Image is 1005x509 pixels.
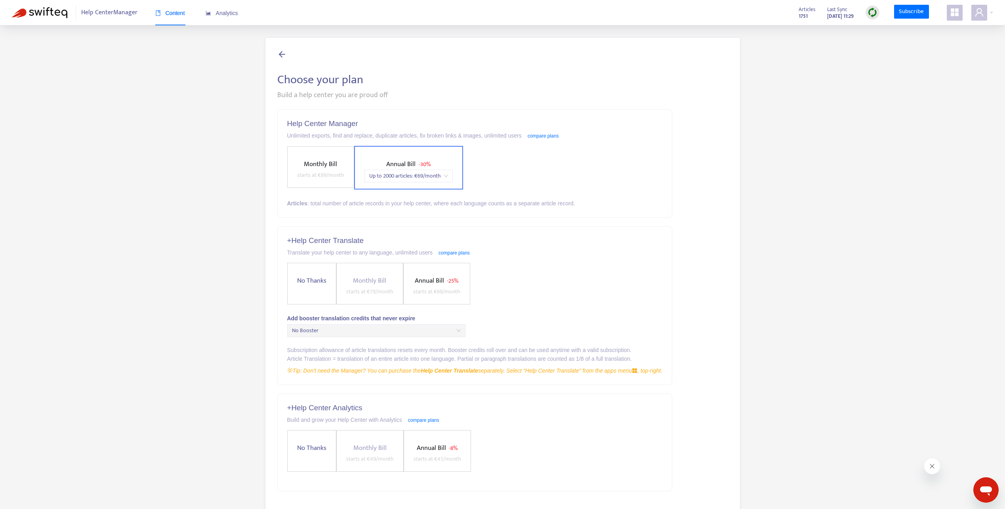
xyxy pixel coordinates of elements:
a: compare plans [408,417,439,423]
span: Monthly Bill [353,442,387,454]
span: area-chart [206,10,211,16]
span: user [974,8,984,17]
span: Annual Bill [417,442,446,454]
span: Annual Bill [415,275,444,286]
span: No Booster [292,325,461,337]
h2: Choose your plan [277,73,728,87]
iframe: Close message [924,458,940,474]
span: Annual Bill [386,159,416,170]
span: starts at € 69 /month [413,287,460,296]
strong: Help Center Translate [421,367,478,374]
div: Build a help center you are proud off [277,90,728,101]
span: Content [155,10,185,16]
div: Build and grow your Help Center with Analytics [287,415,663,424]
div: Translate your help center to any language, unlimited users [287,248,663,257]
div: Unlimited exports, find and replace, duplicate articles, fix broken links & images, unlimited users [287,131,663,140]
h5: + Help Center Translate [287,236,663,245]
span: starts at € 89 /month [297,170,344,180]
img: Swifteq [12,7,67,18]
a: Subscribe [894,5,929,19]
a: compare plans [439,250,470,256]
span: Articles [799,5,815,14]
div: Article Translation = translation of an entire article into one language. Partial or paragraph tr... [287,354,663,363]
a: compare plans [528,133,559,139]
strong: [DATE] 11:29 [827,12,854,21]
span: starts at € 49 /month [346,454,394,463]
strong: Articles [287,200,307,207]
span: - 30% [419,160,431,169]
span: Up to 2000 articles : € 69 /month [369,170,448,182]
span: Help Center Manager [81,5,137,20]
h5: Help Center Manager [287,119,663,128]
img: sync.dc5367851b00ba804db3.png [868,8,877,17]
span: Last Sync [827,5,847,14]
span: Hi. Need any help? [5,6,57,12]
span: No Thanks [294,443,330,454]
div: Add booster translation credits that never expire [287,314,663,323]
span: appstore [950,8,959,17]
span: Monthly Bill [353,275,386,286]
span: No Thanks [294,276,330,286]
span: starts at € 79 /month [346,287,393,296]
div: Subscription allowance of article translations resets every month. Booster credits roll over and ... [287,346,663,354]
div: : total number of article records in your help center, where each language counts as a separate a... [287,199,663,208]
span: Monthly Bill [304,159,337,170]
span: - 8% [449,444,458,453]
iframe: Button to launch messaging window [973,477,999,503]
strong: 1751 [799,12,808,21]
span: Analytics [206,10,238,16]
span: book [155,10,161,16]
div: Tip: Don't need the Manager? You can purchase the separately. Select "Help Center Translate" from... [287,366,663,375]
span: starts at € 45 /month [414,454,461,463]
span: - 25% [447,276,458,285]
h5: + Help Center Analytics [287,404,663,413]
span: appstore [632,368,637,373]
